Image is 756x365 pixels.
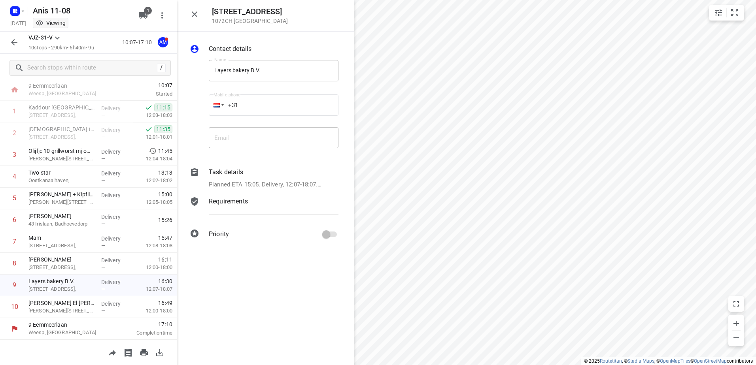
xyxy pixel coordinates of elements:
button: 1 [135,8,151,23]
p: 12:00-18:00 [133,307,172,315]
p: Delivery [101,256,130,264]
p: Requirements [209,197,248,206]
p: Weesp, [GEOGRAPHIC_DATA] [28,90,111,98]
span: 15:47 [158,234,172,242]
p: [PERSON_NAME] [28,256,95,263]
p: Weesp, [GEOGRAPHIC_DATA] [28,329,111,337]
svg: Done [145,103,153,111]
p: Task details [209,167,243,177]
input: 1 (702) 123-4567 [209,94,338,116]
div: 7 [13,238,16,245]
p: 9 Eemmeerlaan [28,321,111,329]
p: Two star [28,169,95,177]
p: Layers bakery B.V. [28,277,95,285]
p: Kaddour [GEOGRAPHIC_DATA] [28,103,95,111]
span: 10:07 [120,81,172,89]
span: 11:35 [154,125,172,133]
h5: [STREET_ADDRESS] [212,7,288,16]
p: Delivery [101,191,130,199]
span: — [101,308,105,314]
p: [STREET_ADDRESS], [28,263,95,271]
span: 16:11 [158,256,172,263]
button: More [154,8,170,23]
span: — [101,112,105,118]
span: 13:13 [158,169,172,177]
div: 3 [13,151,16,158]
p: [PERSON_NAME] El [PERSON_NAME] [28,299,95,307]
div: 10 [11,303,18,310]
div: small contained button group [709,5,744,21]
a: OpenStreetMap [694,358,727,364]
p: Delivery [101,213,130,221]
p: [PERSON_NAME] [28,212,95,220]
p: Martini van Geffenstraat 29C, [28,198,95,206]
span: Assigned to Anis M [155,38,171,46]
div: You are currently in view mode. To make any changes, go to edit project. [36,19,66,27]
span: Print route [136,348,152,356]
span: Print shipping labels [120,348,136,356]
p: Delivery [101,104,130,112]
p: Completion time [120,329,172,337]
span: Share route [104,348,120,356]
div: 8 [13,260,16,267]
div: Contact details [190,44,338,55]
div: Requirements [190,197,338,220]
p: 12:01-18:01 [133,133,172,141]
p: Priority [209,230,229,239]
div: Task detailsPlanned ETA 15:05, Delivery, 12:07-18:07, 10 Min, 1 Unit [190,167,338,189]
span: 15:00 [158,190,172,198]
span: 15:26 [158,216,172,224]
span: 17:10 [120,320,172,328]
p: [STREET_ADDRESS], [28,133,95,141]
span: — [101,221,105,227]
span: — [101,199,105,205]
svg: Early [149,147,157,155]
div: Netherlands: + 31 [209,94,224,116]
span: 16:49 [158,299,172,307]
span: — [101,264,105,270]
p: 12:08-18:08 [133,242,172,250]
p: 12:07-18:07 [133,285,172,293]
p: [PERSON_NAME][STREET_ADDRESS], [28,155,95,163]
p: [PERSON_NAME][STREET_ADDRESS], [28,307,95,315]
p: [STREET_ADDRESS], [28,285,95,293]
p: [STREET_ADDRESS], [28,111,95,119]
p: Planned ETA 15:05, Delivery, 12:07-18:07, 10 Min, 1 Unit [209,180,321,189]
p: Delivery [101,148,130,156]
span: 1 [144,7,152,15]
p: 12:00-18:00 [133,263,172,271]
p: Started [120,90,172,98]
div: 1 [13,107,16,115]
p: Delivery [101,235,130,243]
p: 12:03-18:03 [133,111,172,119]
div: 5 [13,194,16,202]
p: 12:04-18:04 [133,155,172,163]
p: Olijfje 10 grillworst mj omruilen [28,147,95,155]
span: — [101,134,105,140]
span: — [101,243,105,248]
p: 12:05-18:05 [133,198,172,206]
div: 6 [13,216,16,224]
input: Search stops within route [27,62,157,74]
p: [PERSON_NAME] + Kipfilet voor Layers bakery [28,190,95,198]
p: 1072CH [GEOGRAPHIC_DATA] [212,18,288,24]
span: 16:30 [158,277,172,285]
label: Mobile phone [214,93,240,97]
p: Delivery [101,278,130,286]
p: 10 stops • 290km • 6h40m • 9u [28,44,94,52]
p: Delivery [101,126,130,134]
div: 9 [13,281,16,289]
p: 12:02-18:02 [133,177,172,184]
p: 9 Eemmeerlaan [28,82,111,90]
div: 4 [13,173,16,180]
a: Routetitan [600,358,622,364]
button: Map settings [711,5,726,21]
a: OpenMapTiles [660,358,690,364]
p: Mam [28,234,95,242]
p: [STREET_ADDRESS], [28,242,95,250]
p: Contact details [209,44,251,54]
span: — [101,286,105,292]
span: — [101,156,105,162]
span: 11:15 [154,103,172,111]
a: Stadia Maps [627,358,654,364]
